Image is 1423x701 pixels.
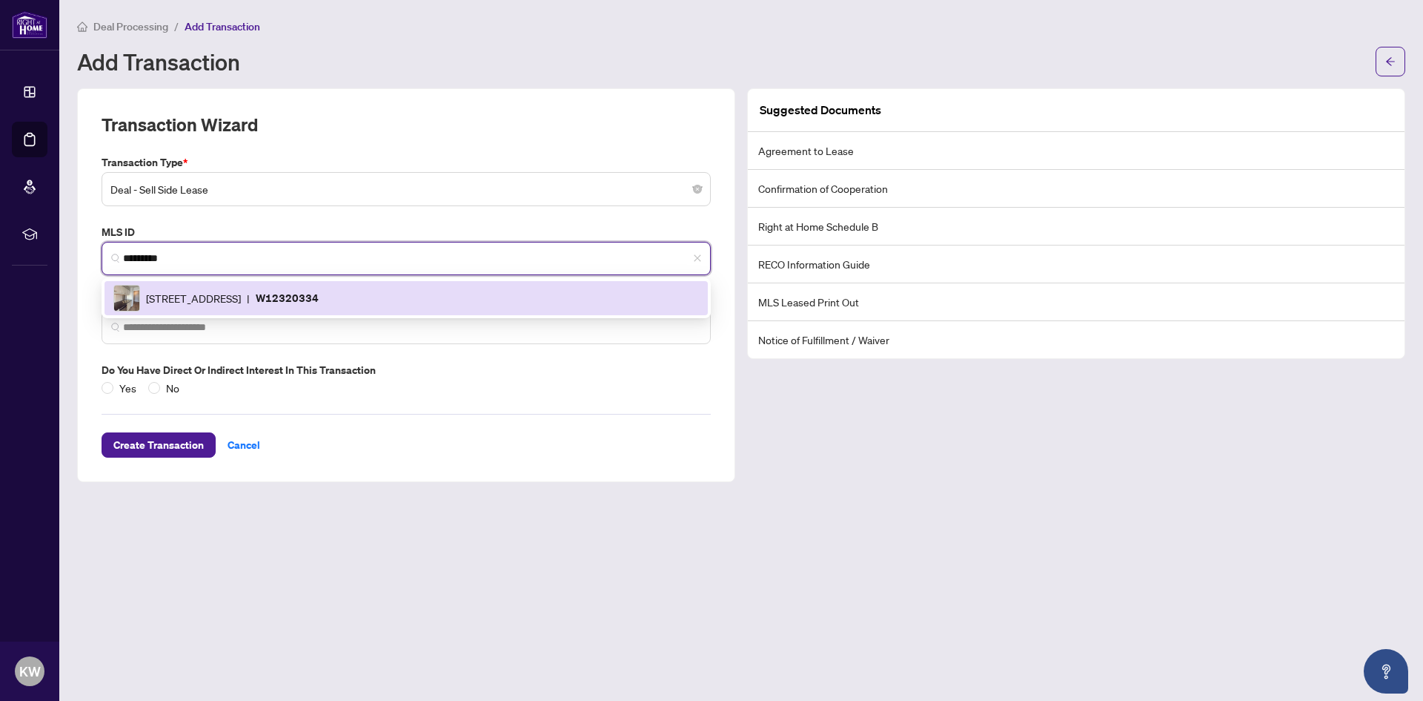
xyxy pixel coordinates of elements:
li: Notice of Fulfillment / Waiver [748,321,1404,358]
span: Yes [113,380,142,396]
img: logo [12,11,47,39]
img: search_icon [111,254,120,263]
button: Open asap [1364,649,1408,694]
span: | [247,290,250,306]
span: arrow-left [1385,56,1396,67]
label: Do you have direct or indirect interest in this transaction [102,362,711,378]
label: Transaction Type [102,154,711,171]
img: search_icon [111,323,120,332]
span: Deal Processing [93,20,168,33]
img: IMG-W12320334_1.jpg [114,286,139,311]
label: MLS ID [102,224,711,240]
button: Cancel [216,432,272,458]
button: Create Transaction [102,432,216,458]
li: MLS Leased Print Out [748,283,1404,321]
span: Cancel [228,433,260,457]
li: Confirmation of Cooperation [748,170,1404,208]
h2: Transaction Wizard [102,113,258,136]
li: Right at Home Schedule B [748,208,1404,246]
li: RECO Information Guide [748,246,1404,283]
span: close [693,254,702,263]
h1: Add Transaction [77,50,240,73]
li: Agreement to Lease [748,132,1404,170]
article: Suggested Documents [760,101,881,119]
span: Add Transaction [185,20,260,33]
span: No [160,380,185,396]
span: Create Transaction [113,433,204,457]
li: / [174,18,179,35]
span: Deal - Sell Side Lease [110,175,702,203]
p: W12320334 [256,289,319,306]
span: close-circle [693,185,702,194]
span: [STREET_ADDRESS] [146,290,241,306]
span: home [77,22,87,32]
span: KW [19,661,41,682]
